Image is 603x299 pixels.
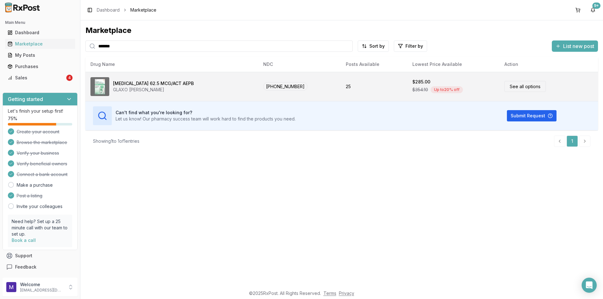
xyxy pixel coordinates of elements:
[116,116,296,122] p: Let us know! Our pharmacy success team will work hard to find the products you need.
[17,161,67,167] span: Verify beneficial owners
[499,57,598,72] th: Action
[567,136,578,147] a: 1
[97,7,120,13] a: Dashboard
[369,43,385,49] span: Sort by
[8,52,73,58] div: My Posts
[5,72,75,83] a: Sales4
[323,291,336,296] a: Terms
[20,281,64,288] p: Welcome
[66,75,73,81] div: 4
[116,109,296,116] h3: Can't find what you're looking for?
[8,63,73,70] div: Purchases
[8,41,73,47] div: Marketplace
[3,3,43,13] img: RxPost Logo
[3,28,78,38] button: Dashboard
[5,50,75,61] a: My Posts
[358,40,389,52] button: Sort by
[8,75,65,81] div: Sales
[85,57,258,72] th: Drug Name
[504,81,546,92] a: See all options
[341,57,407,72] th: Posts Available
[3,50,78,60] button: My Posts
[405,43,423,49] span: Filter by
[5,61,75,72] a: Purchases
[97,7,156,13] nav: breadcrumb
[431,86,463,93] div: Up to 20 % off
[412,87,428,93] span: $354.10
[85,25,598,35] div: Marketplace
[20,288,64,293] p: [EMAIL_ADDRESS][DOMAIN_NAME]
[17,129,59,135] span: Create your account
[17,193,42,199] span: Post a listing
[339,291,354,296] a: Privacy
[17,182,53,188] a: Make a purchase
[113,80,194,87] div: [MEDICAL_DATA] 62.5 MCG/ACT AEPB
[113,87,194,93] div: GLAXO [PERSON_NAME]
[258,57,341,72] th: NDC
[8,95,43,103] h3: Getting started
[588,5,598,15] button: 9+
[90,77,109,96] img: Incruse Ellipta 62.5 MCG/ACT AEPB
[8,29,73,36] div: Dashboard
[93,138,139,144] div: Showing 1 to 1 of 1 entries
[17,203,62,210] a: Invite your colleagues
[5,38,75,50] a: Marketplace
[17,150,59,156] span: Verify your business
[407,57,500,72] th: Lowest Price Available
[3,250,78,261] button: Support
[341,72,407,101] td: 25
[3,261,78,273] button: Feedback
[15,264,36,270] span: Feedback
[592,3,600,9] div: 9+
[394,40,427,52] button: Filter by
[554,136,590,147] nav: pagination
[8,115,17,122] span: 75 %
[8,108,72,114] p: Let's finish your setup first!
[507,110,557,121] button: Submit Request
[3,61,78,72] button: Purchases
[17,171,68,178] span: Connect a bank account
[412,79,430,85] div: $285.00
[552,40,598,52] button: List new post
[5,27,75,38] a: Dashboard
[5,20,75,25] h2: Main Menu
[17,139,67,146] span: Browse the marketplace
[6,282,16,292] img: User avatar
[582,278,597,293] div: Open Intercom Messenger
[3,73,78,83] button: Sales4
[552,44,598,50] a: List new post
[3,39,78,49] button: Marketplace
[130,7,156,13] span: Marketplace
[263,82,307,91] span: [PHONE_NUMBER]
[12,238,36,243] a: Book a call
[12,218,68,237] p: Need help? Set up a 25 minute call with our team to set up.
[563,42,594,50] span: List new post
